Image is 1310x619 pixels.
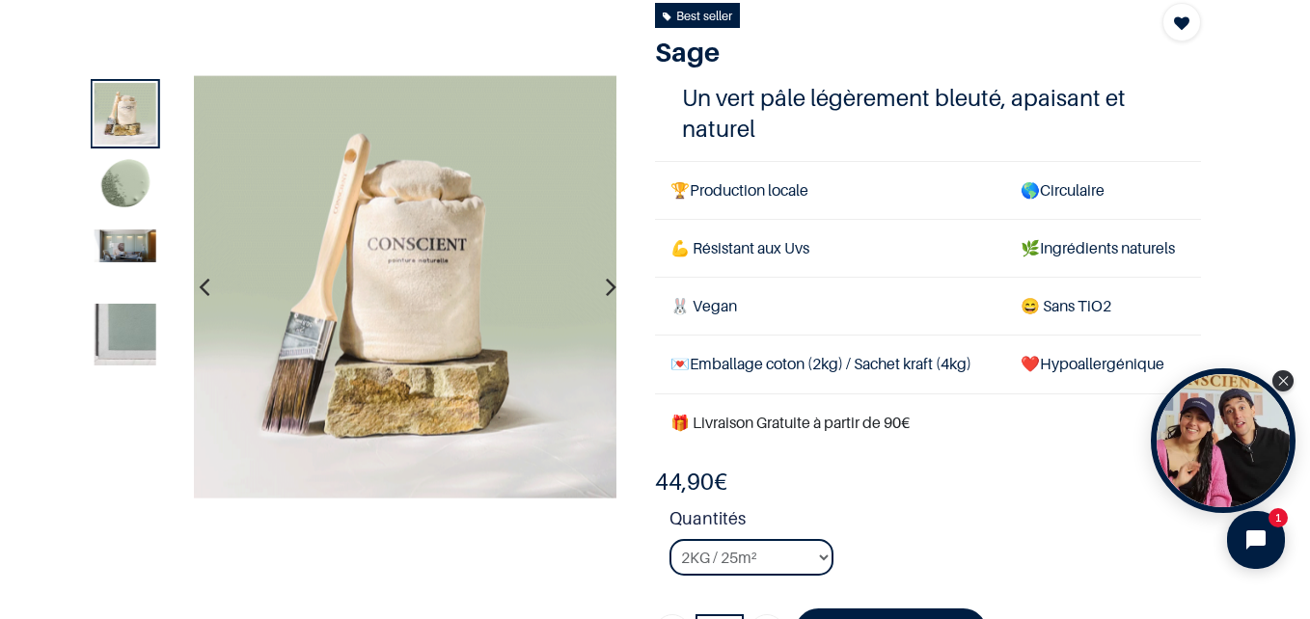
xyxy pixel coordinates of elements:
img: Product image [95,83,156,145]
button: Add to wishlist [1162,3,1201,41]
h4: Un vert pâle légèrement bleuté, apaisant et naturel [682,83,1173,143]
img: Product image [95,304,156,365]
h1: Sage [655,36,1119,68]
div: Tolstoy bubble widget [1151,368,1296,513]
img: Product image [193,75,616,498]
div: Open Tolstoy [1151,368,1296,513]
span: 🌎 [1021,180,1040,200]
div: Open Tolstoy widget [1151,368,1296,513]
span: 🏆 [670,180,690,200]
strong: Quantités [669,505,1201,539]
span: 💌 [670,354,690,373]
div: Close Tolstoy widget [1272,370,1294,391]
div: Best seller [663,5,732,26]
font: 🎁 Livraison Gratuite à partir de 90€ [670,413,910,432]
span: 44,90 [655,468,714,496]
td: ❤️Hypoallergénique [1005,336,1201,393]
td: Emballage coton (2kg) / Sachet kraft (4kg) [655,336,1005,393]
b: € [655,468,727,496]
iframe: Tidio Chat [1211,495,1301,585]
span: 💪 Résistant aux Uvs [670,238,809,257]
img: Product image [624,75,1048,498]
span: 😄 S [1021,296,1051,315]
span: 🐰 Vegan [670,296,737,315]
td: Ingrédients naturels [1005,220,1201,278]
img: Product image [95,156,156,218]
span: 🌿 [1021,238,1040,257]
td: Production locale [655,161,1005,219]
span: Add to wishlist [1174,12,1189,35]
td: Circulaire [1005,161,1201,219]
img: Product image [95,229,156,262]
td: ans TiO2 [1005,278,1201,336]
